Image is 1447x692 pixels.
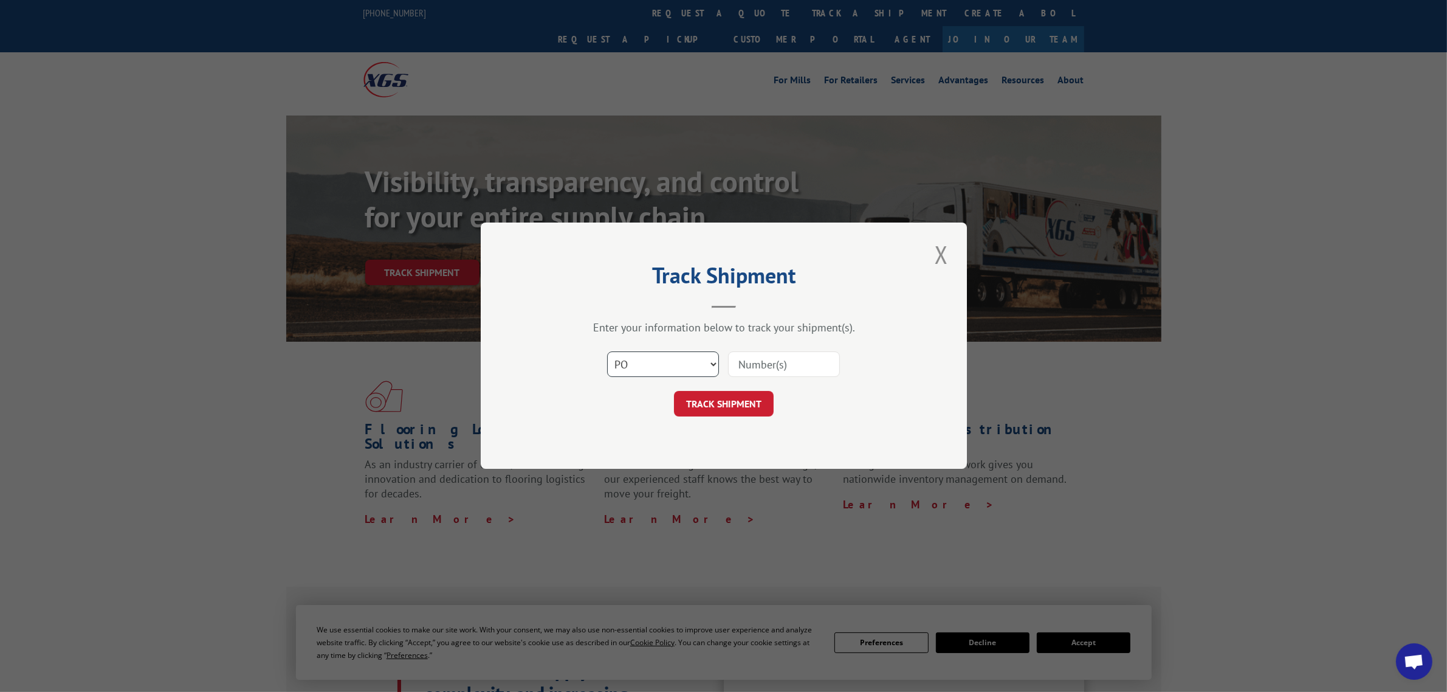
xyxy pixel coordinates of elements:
input: Number(s) [728,352,840,378]
h2: Track Shipment [541,267,906,290]
button: Close modal [931,238,952,271]
div: Enter your information below to track your shipment(s). [541,321,906,335]
a: Open chat [1396,643,1432,680]
button: TRACK SHIPMENT [674,392,774,417]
